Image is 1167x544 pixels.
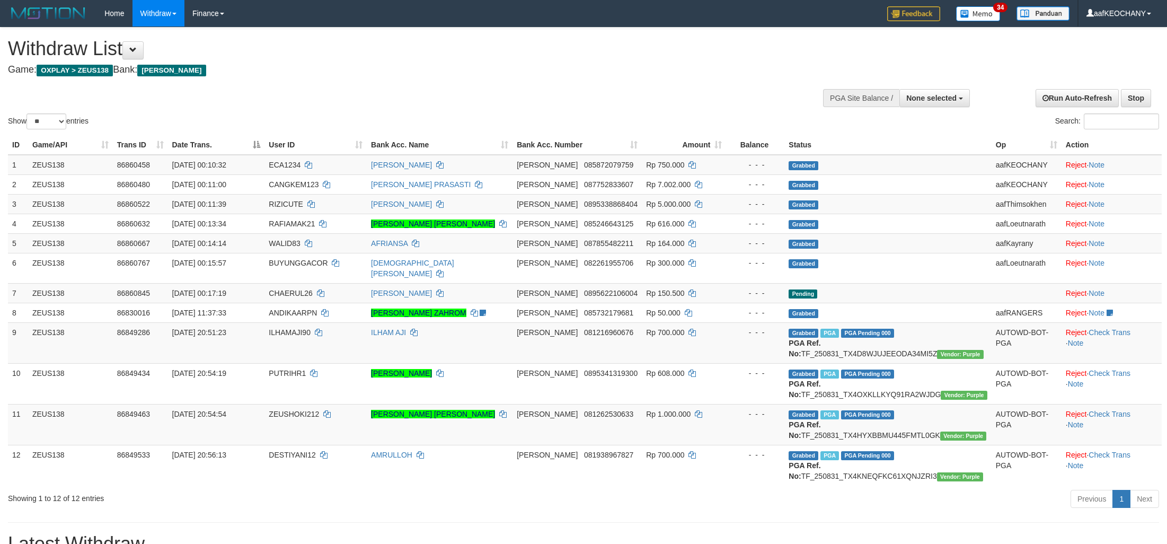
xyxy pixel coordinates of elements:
[172,309,226,317] span: [DATE] 11:37:33
[899,89,970,107] button: None selected
[8,489,479,504] div: Showing 1 to 12 of 12 entries
[584,410,633,418] span: Copy 081262530633 to clipboard
[8,283,28,303] td: 7
[789,309,818,318] span: Grabbed
[517,289,578,297] span: [PERSON_NAME]
[584,200,638,208] span: Copy 0895338868404 to clipboard
[584,239,633,248] span: Copy 087855482211 to clipboard
[371,180,471,189] a: [PERSON_NAME] PRASASTI
[26,113,66,129] select: Showentries
[269,200,303,208] span: RIZICUTE
[28,135,113,155] th: Game/API: activate to sort column ascending
[1062,135,1162,155] th: Action
[820,370,839,379] span: Marked by aafRornrotha
[367,135,512,155] th: Bank Acc. Name: activate to sort column ascending
[269,220,315,228] span: RAFIAMAK21
[642,135,726,155] th: Amount: activate to sort column ascending
[584,220,633,228] span: Copy 085246643125 to clipboard
[28,214,113,233] td: ZEUS138
[1066,259,1087,267] a: Reject
[1089,180,1104,189] a: Note
[1066,451,1087,459] a: Reject
[1089,328,1130,337] a: Check Trans
[269,161,300,169] span: ECA1234
[646,410,691,418] span: Rp 1.000.000
[789,161,818,170] span: Grabbed
[269,180,319,189] span: CANGKEM123
[117,369,150,378] span: 86849434
[584,451,633,459] span: Copy 081938967827 to clipboard
[1066,220,1087,228] a: Reject
[784,322,991,363] td: TF_250831_TX4D8WJUJEEODA34MI5Z
[1066,309,1087,317] a: Reject
[371,220,495,228] a: [PERSON_NAME] [PERSON_NAME]
[646,161,684,169] span: Rp 750.000
[941,391,987,400] span: Vendor URL: https://trx4.1velocity.biz
[1089,451,1130,459] a: Check Trans
[1066,410,1087,418] a: Reject
[269,410,319,418] span: ZEUSHOKI212
[8,65,767,75] h4: Game: Bank:
[789,200,818,209] span: Grabbed
[789,451,818,460] span: Grabbed
[8,322,28,363] td: 9
[1062,214,1162,233] td: ·
[993,3,1007,12] span: 34
[517,309,578,317] span: [PERSON_NAME]
[1016,6,1069,21] img: panduan.png
[789,410,818,419] span: Grabbed
[1089,161,1104,169] a: Note
[269,289,312,297] span: CHAERUL26
[172,259,226,267] span: [DATE] 00:15:57
[1062,445,1162,486] td: · ·
[584,328,633,337] span: Copy 081216960676 to clipboard
[784,445,991,486] td: TF_250831_TX4KNEQFKC61XQNJZRI3
[784,135,991,155] th: Status
[517,410,578,418] span: [PERSON_NAME]
[992,233,1062,253] td: aafKayrany
[789,461,820,480] b: PGA Ref. No:
[730,199,780,209] div: - - -
[371,309,466,317] a: [PERSON_NAME] ZAHROM
[1068,461,1084,470] a: Note
[730,288,780,299] div: - - -
[172,289,226,297] span: [DATE] 00:17:19
[371,161,432,169] a: [PERSON_NAME]
[784,363,991,404] td: TF_250831_TX4OXKLLKYQ91RA2WJDG
[820,329,839,338] span: Marked by aafRornrotha
[269,451,315,459] span: DESTIYANI12
[992,174,1062,194] td: aafKEOCHANY
[28,194,113,214] td: ZEUS138
[992,445,1062,486] td: AUTOWD-BOT-PGA
[992,322,1062,363] td: AUTOWD-BOT-PGA
[1066,180,1087,189] a: Reject
[8,233,28,253] td: 5
[28,445,113,486] td: ZEUS138
[789,420,820,440] b: PGA Ref. No:
[730,179,780,190] div: - - -
[8,174,28,194] td: 2
[28,322,113,363] td: ZEUS138
[28,363,113,404] td: ZEUS138
[584,259,633,267] span: Copy 082261955706 to clipboard
[1089,220,1104,228] a: Note
[8,5,89,21] img: MOTION_logo.png
[517,161,578,169] span: [PERSON_NAME]
[172,410,226,418] span: [DATE] 20:54:54
[584,309,633,317] span: Copy 085732179681 to clipboard
[371,200,432,208] a: [PERSON_NAME]
[789,220,818,229] span: Grabbed
[371,289,432,297] a: [PERSON_NAME]
[371,410,495,418] a: [PERSON_NAME] [PERSON_NAME]
[517,220,578,228] span: [PERSON_NAME]
[168,135,265,155] th: Date Trans.: activate to sort column descending
[8,135,28,155] th: ID
[1062,404,1162,445] td: · ·
[172,239,226,248] span: [DATE] 00:14:14
[730,450,780,460] div: - - -
[940,432,986,441] span: Vendor URL: https://trx4.1velocity.biz
[820,451,839,460] span: Marked by aafRornrotha
[906,94,957,102] span: None selected
[28,233,113,253] td: ZEUS138
[789,289,817,299] span: Pending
